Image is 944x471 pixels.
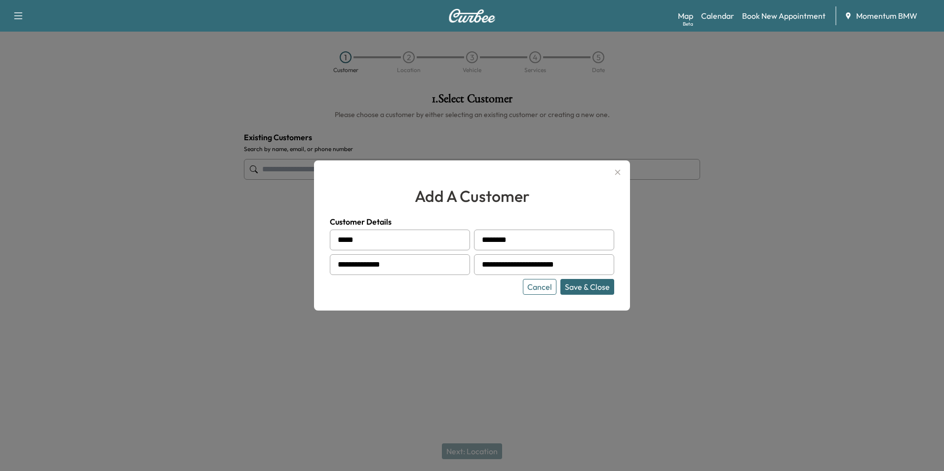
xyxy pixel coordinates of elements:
[701,10,734,22] a: Calendar
[742,10,826,22] a: Book New Appointment
[856,10,917,22] span: Momentum BMW
[330,184,614,208] h2: add a customer
[330,216,614,228] h4: Customer Details
[683,20,693,28] div: Beta
[678,10,693,22] a: MapBeta
[560,279,614,295] button: Save & Close
[523,279,556,295] button: Cancel
[448,9,496,23] img: Curbee Logo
